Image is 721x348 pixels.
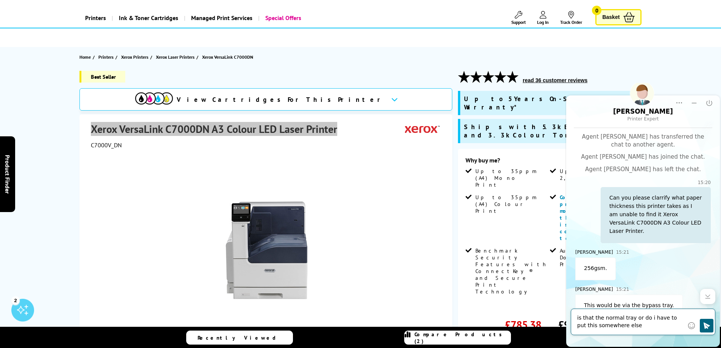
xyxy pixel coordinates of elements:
span: Up to 35ppm (A4) Mono Print [475,168,548,188]
img: Xerox VersaLink C7000DN [193,164,341,312]
span: Up to 5 Years On-Site Warranty* [464,95,610,111]
a: Compare Products (2) [404,331,511,345]
a: Ink & Toner Cartridges [112,8,184,28]
a: Xerox Laser Printers [156,53,196,61]
a: Managed Print Services [184,8,258,28]
span: Home [79,53,91,61]
span: C7000V_DN [91,141,122,149]
div: Why buy me? [466,156,634,168]
span: Best Seller [79,71,125,83]
span: Xerox Laser Printers [156,53,195,61]
span: 0 [592,6,601,15]
span: Ships with 5.3k Black and 3.3k Colour Toners [464,123,614,139]
span: Continue printing in mono even if the printer is out of colour toners [560,194,623,242]
a: Printers [98,53,115,61]
a: Track Order [560,11,582,25]
span: View Cartridges For This Printer [177,95,385,104]
a: Home [79,53,93,61]
span: Automatic Double Sided Printing [560,247,632,268]
span: Printers [98,53,114,61]
span: Xerox VersaLink C7000DN [202,54,253,60]
h1: Xerox VersaLink C7000DN A3 Colour LED Laser Printer [91,122,345,136]
a: Printers [79,8,112,28]
img: cmyk-icon.svg [135,92,173,104]
a: Xerox Printers [121,53,150,61]
span: £785.38 [505,318,541,332]
a: Basket 0 [595,9,642,25]
span: Product Finder [4,154,11,194]
span: Up to 1,200 x 2,400 dpi Print [560,168,632,181]
a: Support [511,11,526,25]
span: Xerox Printers [121,53,148,61]
a: Special Offers [258,8,307,28]
span: Support [511,19,526,25]
a: Recently Viewed [186,331,293,345]
span: Benchmark Security Features with ConnectKey® and Secure Print Technology [475,247,548,295]
span: £942.46 [558,318,595,332]
span: Log In [537,19,549,25]
span: Compare Products (2) [414,331,511,345]
button: read 36 customer reviews [520,77,590,84]
div: 2 [11,296,20,304]
a: Log In [537,11,549,25]
span: Ink & Toner Cartridges [119,8,178,28]
img: Xerox [405,122,440,136]
iframe: chat window [565,83,721,348]
span: Up to 35ppm (A4) Colour Print [475,194,548,214]
span: Basket [602,12,620,22]
span: Recently Viewed [198,334,283,341]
